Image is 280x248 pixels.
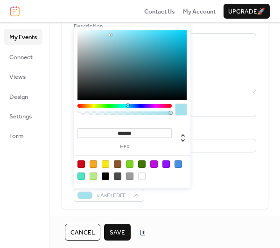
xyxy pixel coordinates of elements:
span: Form [9,131,24,141]
div: #D0021B [77,160,85,168]
a: Connect [4,49,42,64]
a: Contact Us [144,7,175,16]
div: #9013FE [162,160,170,168]
a: My Account [183,7,216,16]
span: Upgrade 🚀 [228,7,265,16]
span: Design [9,92,28,102]
div: #4A90E2 [175,160,182,168]
button: Save [104,224,131,241]
div: #BD10E0 [150,160,158,168]
a: My Events [4,29,42,44]
span: Views [9,72,26,82]
div: #8B572A [114,160,121,168]
a: Views [4,69,42,84]
button: Upgrade🚀 [224,4,270,19]
span: Cancel [70,228,95,237]
span: Settings [9,112,32,121]
div: #7ED321 [126,160,133,168]
div: #B8E986 [90,172,97,180]
span: My Events [9,33,37,42]
div: #50E3C2 [77,172,85,180]
a: Design [4,89,42,104]
div: #4A4A4A [114,172,121,180]
img: logo [10,6,20,16]
div: #FFFFFF [138,172,146,180]
label: hex [77,145,172,150]
a: Form [4,128,42,143]
div: #F5A623 [90,160,97,168]
div: #F8E71C [102,160,109,168]
span: Connect [9,53,33,62]
div: #000000 [102,172,109,180]
span: #A5E1EDFF [96,191,129,200]
div: #417505 [138,160,146,168]
div: #9B9B9B [126,172,133,180]
span: Save [110,228,125,237]
a: Settings [4,109,42,124]
button: Cancel [65,224,100,241]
